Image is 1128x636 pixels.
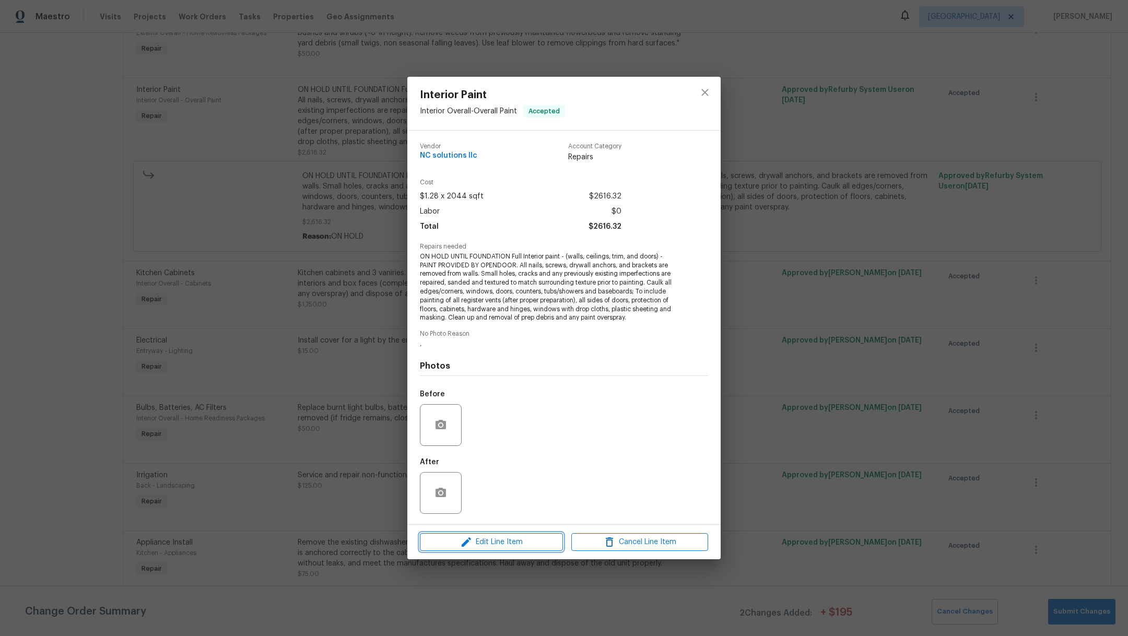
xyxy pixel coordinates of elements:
span: $1.28 x 2044 sqft [420,189,484,204]
span: Cancel Line Item [574,536,705,549]
span: Total [420,219,439,234]
span: NC solutions llc [420,152,477,160]
span: Repairs [568,152,621,162]
span: Accepted [524,106,564,116]
span: Cost [420,179,621,186]
span: Interior Paint [420,89,565,101]
span: Edit Line Item [423,536,560,549]
span: $0 [612,204,621,219]
span: $2616.32 [589,219,621,234]
h5: After [420,458,439,466]
span: ON HOLD UNTIL FOUNDATION Full Interior paint - (walls, ceilings, trim, and doors) - PAINT PROVIDE... [420,252,679,322]
span: No Photo Reason [420,331,708,337]
span: Labor [420,204,440,219]
button: close [692,80,718,105]
h4: Photos [420,361,708,371]
h5: Before [420,391,445,398]
button: Edit Line Item [420,533,563,551]
button: Cancel Line Item [571,533,708,551]
span: Vendor [420,143,477,150]
span: Interior Overall - Overall Paint [420,107,517,114]
span: Repairs needed [420,243,708,250]
span: $2616.32 [589,189,621,204]
span: , [420,339,679,348]
span: Account Category [568,143,621,150]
